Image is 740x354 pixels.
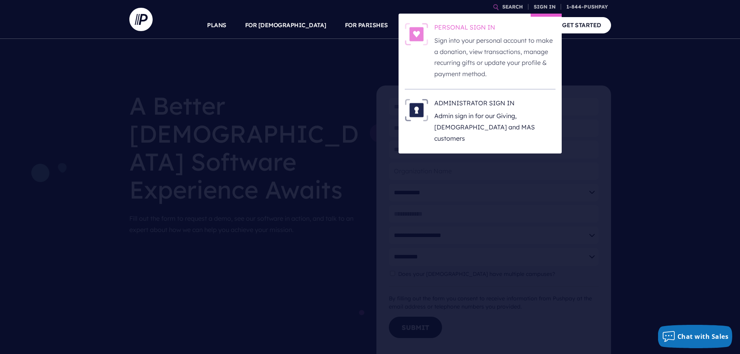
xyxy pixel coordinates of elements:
[434,35,555,80] p: Sign into your personal account to make a donation, view transactions, manage recurring gifts or ...
[245,12,326,39] a: FOR [DEMOGRAPHIC_DATA]
[434,110,555,144] p: Admin sign in for our Giving, [DEMOGRAPHIC_DATA] and MAS customers
[405,23,555,80] a: PERSONAL SIGN IN - Illustration PERSONAL SIGN IN Sign into your personal account to make a donati...
[345,12,388,39] a: FOR PARISHES
[405,99,428,121] img: ADMINISTRATOR SIGN IN - Illustration
[434,99,555,110] h6: ADMINISTRATOR SIGN IN
[405,23,428,45] img: PERSONAL SIGN IN - Illustration
[505,12,534,39] a: COMPANY
[407,12,441,39] a: SOLUTIONS
[658,325,733,348] button: Chat with Sales
[677,332,729,341] span: Chat with Sales
[434,23,555,35] h6: PERSONAL SIGN IN
[405,99,555,144] a: ADMINISTRATOR SIGN IN - Illustration ADMINISTRATOR SIGN IN Admin sign in for our Giving, [DEMOGRA...
[207,12,226,39] a: PLANS
[552,17,611,33] a: GET STARTED
[460,12,487,39] a: EXPLORE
